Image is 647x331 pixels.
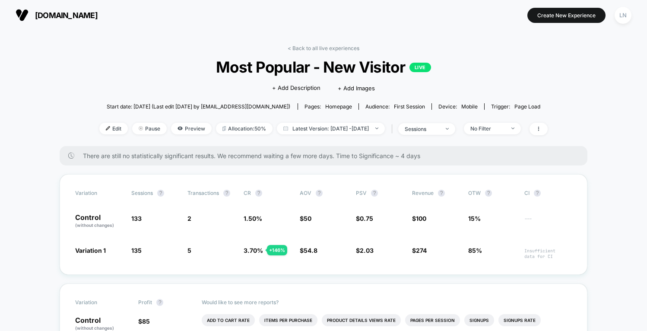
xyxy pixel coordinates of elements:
span: 85 [142,318,150,325]
button: LN [612,6,634,24]
p: Control [75,214,123,229]
span: 15% [468,215,481,222]
span: 2 [187,215,191,222]
span: 2.03 [360,247,374,254]
span: Page Load [514,103,540,110]
button: ? [316,190,323,197]
span: OTW [468,190,516,197]
span: 135 [131,247,142,254]
span: $ [300,215,311,222]
li: Items Per Purchase [259,314,317,326]
div: No Filter [470,125,505,132]
img: end [511,127,514,129]
span: $ [356,215,373,222]
span: Latest Version: [DATE] - [DATE] [277,123,385,134]
p: LIVE [409,63,431,72]
div: LN [615,7,631,24]
img: end [446,128,449,130]
span: Variation 1 [75,247,106,254]
span: (without changes) [75,325,114,331]
span: Most Popular - New Visitor [122,58,525,76]
span: $ [356,247,374,254]
span: (without changes) [75,223,114,228]
img: end [375,127,378,129]
span: Preview [171,123,212,134]
span: PSV [356,190,367,196]
div: sessions [405,126,439,132]
li: Signups [464,314,494,326]
span: CR [244,190,251,196]
p: Would like to see more reports? [202,299,572,306]
button: ? [255,190,262,197]
span: Transactions [187,190,219,196]
span: AOV [300,190,311,196]
span: Device: [431,103,484,110]
div: Audience: [365,103,425,110]
img: end [139,126,143,130]
button: [DOMAIN_NAME] [13,8,100,22]
span: $ [412,215,426,222]
img: calendar [283,126,288,130]
span: $ [300,247,317,254]
span: First Session [394,103,425,110]
span: 5 [187,247,191,254]
button: ? [156,299,163,306]
span: $ [412,247,427,254]
span: Sessions [131,190,153,196]
span: CI [524,190,572,197]
a: < Back to all live experiences [288,45,359,51]
div: + 146 % [267,245,287,255]
span: Allocation: 50% [216,123,273,134]
button: ? [371,190,378,197]
span: There are still no statistically significant results. We recommend waiting a few more days . Time... [83,152,570,159]
button: ? [438,190,445,197]
span: 54.8 [304,247,317,254]
span: Variation [75,299,123,306]
span: --- [524,216,572,229]
span: $ [138,318,150,325]
div: Pages: [304,103,352,110]
span: 0.75 [360,215,373,222]
span: Start date: [DATE] (Last edit [DATE] by [EMAIL_ADDRESS][DOMAIN_NAME]) [107,103,290,110]
img: Visually logo [16,9,29,22]
span: 274 [416,247,427,254]
span: 133 [131,215,142,222]
button: ? [534,190,541,197]
li: Add To Cart Rate [202,314,255,326]
div: Trigger: [491,103,540,110]
button: ? [157,190,164,197]
span: 100 [416,215,426,222]
span: 85% [468,247,482,254]
img: rebalance [222,126,226,131]
span: Edit [99,123,128,134]
li: Product Details Views Rate [322,314,401,326]
span: 50 [304,215,311,222]
button: Create New Experience [527,8,606,23]
span: + Add Images [338,85,375,92]
span: Insufficient data for CI [524,248,572,259]
span: Pause [132,123,167,134]
span: Variation [75,190,123,197]
span: + Add Description [272,84,320,92]
span: Revenue [412,190,434,196]
li: Pages Per Session [405,314,460,326]
li: Signups Rate [498,314,541,326]
button: ? [485,190,492,197]
span: mobile [461,103,478,110]
button: ? [223,190,230,197]
span: 1.50 % [244,215,262,222]
span: homepage [325,103,352,110]
span: Profit [138,299,152,306]
span: 3.70 % [244,247,263,254]
span: [DOMAIN_NAME] [35,11,98,20]
img: edit [106,126,110,130]
span: | [389,123,398,135]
